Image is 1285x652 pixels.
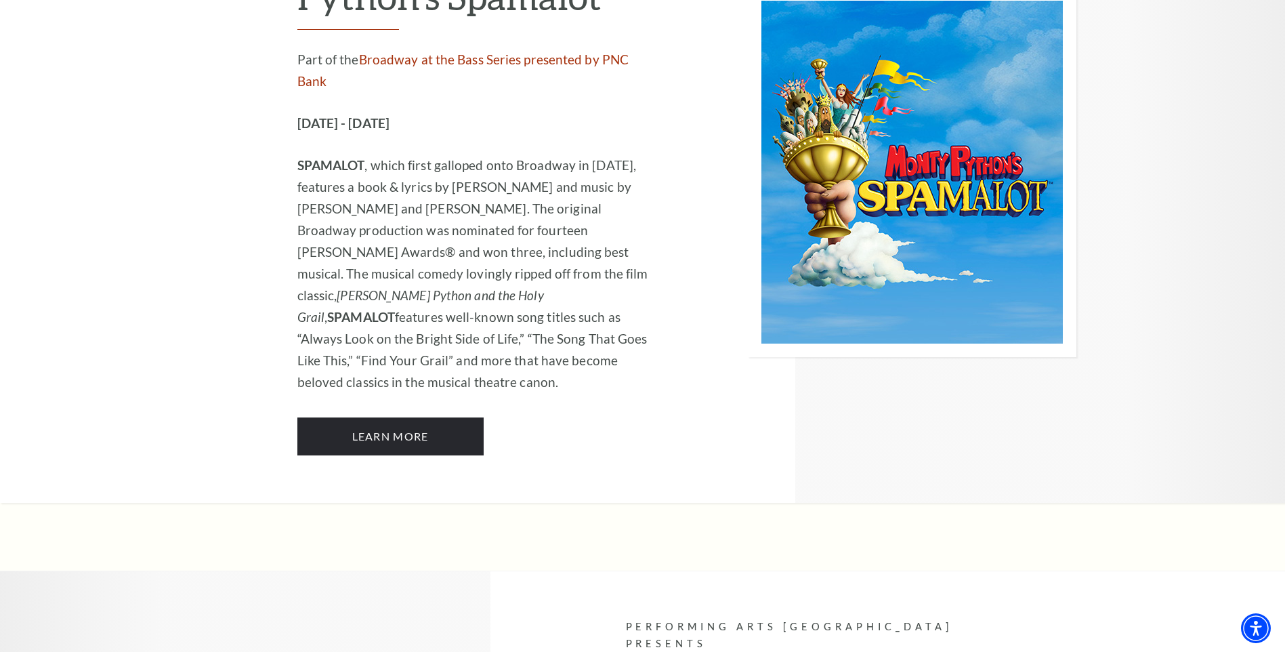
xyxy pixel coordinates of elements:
div: Accessibility Menu [1241,613,1271,643]
strong: [DATE] - [DATE] [297,115,390,131]
strong: SPAMALOT [297,157,365,173]
em: [PERSON_NAME] Python and the Holy Grail [297,287,544,325]
strong: SPAMALOT [327,309,395,325]
p: , which first galloped onto Broadway in [DATE], features a book & lyrics by [PERSON_NAME] and mus... [297,155,660,393]
a: Learn More Monty Python's Spamalot [297,417,484,455]
p: Part of the [297,49,660,92]
a: Broadway at the Bass Series presented by PNC Bank [297,52,629,89]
